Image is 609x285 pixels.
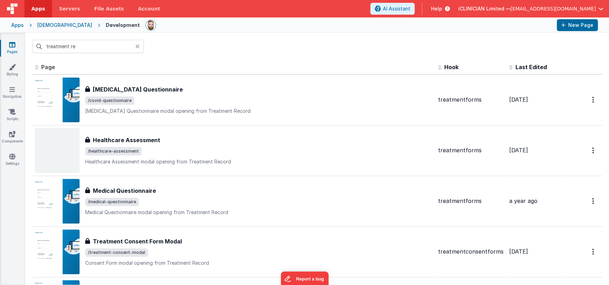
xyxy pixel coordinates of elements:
[383,5,410,12] span: AI Assistant
[94,5,124,12] span: File Assets
[85,198,139,206] span: /medical-questionnaire
[458,5,603,12] button: iCLINICIAN Limited — [EMAIL_ADDRESS][DOMAIN_NAME]
[37,22,92,29] div: [DEMOGRAPHIC_DATA]
[557,19,598,31] button: New Page
[509,197,537,204] span: a year ago
[59,5,80,12] span: Servers
[515,64,547,71] span: Last Edited
[85,158,432,165] p: Healthcare Assessment modal opening from Treatment Record
[85,96,134,105] span: /covid-questionnaire
[85,209,432,216] p: Medical Questionnaire modal opening from Treatment Record
[509,248,528,255] span: [DATE]
[32,40,144,53] input: Search pages, id's ...
[93,187,156,195] h3: Medical Questionnaire
[588,244,599,259] button: Options
[509,147,528,154] span: [DATE]
[85,248,148,257] span: /treatment-consent-modal
[588,194,599,208] button: Options
[458,5,510,12] span: iCLINICIAN Limited —
[93,237,182,246] h3: Treatment Consent Form Modal
[85,260,432,266] p: Consent Form modal opening from Treatment Record
[93,85,183,94] h3: [MEDICAL_DATA] Questionnaire
[431,5,442,12] span: Help
[370,3,415,15] button: AI Assistant
[41,64,55,71] span: Page
[588,143,599,158] button: Options
[510,5,596,12] span: [EMAIL_ADDRESS][DOMAIN_NAME]
[509,96,528,103] span: [DATE]
[85,147,142,155] span: /healthcare-assessment
[588,93,599,107] button: Options
[93,136,160,144] h3: Healthcare Assessment
[85,108,432,115] p: [MEDICAL_DATA] Questionnaire modal opening from Treatment Record
[31,5,45,12] span: Apps
[438,96,504,104] div: treatmentforms
[438,248,504,256] div: treatmentconsentforms
[438,146,504,154] div: treatmentforms
[11,22,24,29] div: Apps
[444,64,459,71] span: Hook
[146,20,156,30] img: 338b8ff906eeea576da06f2fc7315c1b
[438,197,504,205] div: treatmentforms
[106,22,140,29] div: Development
